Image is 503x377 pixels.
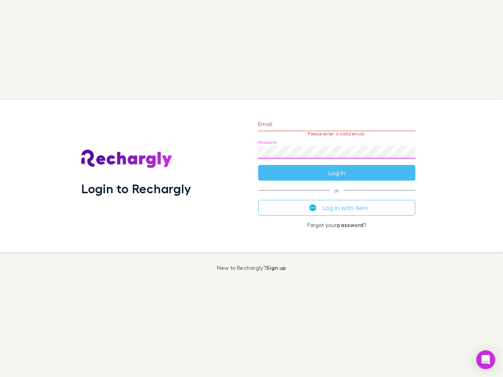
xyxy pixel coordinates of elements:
[81,181,191,196] h1: Login to Rechargly
[217,265,286,271] p: New to Rechargly?
[258,165,415,181] button: Log in
[266,264,286,271] a: Sign up
[258,139,277,145] label: Password
[258,131,415,137] p: Please enter a valid email.
[258,200,415,216] button: Log in with Xero
[258,190,415,190] span: or
[81,150,173,168] img: Rechargly's Logo
[476,350,495,369] div: Open Intercom Messenger
[337,221,363,228] a: password
[309,204,316,211] img: Xero's logo
[258,222,415,228] p: Forgot your ?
